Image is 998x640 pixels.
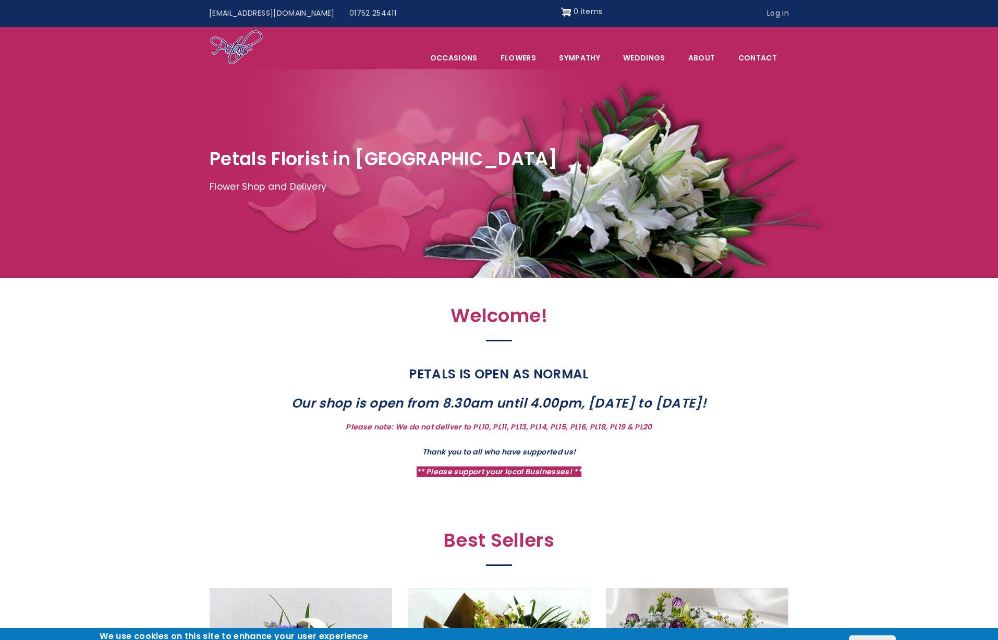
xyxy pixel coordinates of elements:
p: Flower Shop and Delivery [210,179,788,195]
h2: Best Sellers [272,530,726,557]
a: [EMAIL_ADDRESS][DOMAIN_NAME] [202,4,342,23]
span: Petals Florist in [GEOGRAPHIC_DATA] [210,146,557,171]
a: Contact [727,47,788,69]
span: Weddings [612,47,676,69]
strong: PETALS IS OPEN AS NORMAL [409,365,589,383]
a: Flowers [490,47,547,69]
strong: ** Please support your local Businesses! ** [417,466,581,477]
span: Occasions [419,47,489,69]
h2: Welcome! [272,305,726,333]
strong: Our shop is open from 8.30am until 4.00pm, [DATE] to [DATE]! [291,394,707,412]
a: 01752 254411 [342,4,404,23]
span: 0 items [574,6,602,17]
img: Home [210,30,263,66]
strong: Please note: We do not deliver to PL10, PL11, PL13, PL14, PL15, PL16, PL18, PL19 & PL20 [346,422,652,432]
a: About [677,47,726,69]
a: Shopping cart 0 items [561,4,603,20]
strong: Thank you to all who have supported us! [422,447,576,457]
a: Log in [760,4,796,23]
a: Sympathy [548,47,611,69]
img: Shopping cart [561,4,571,20]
